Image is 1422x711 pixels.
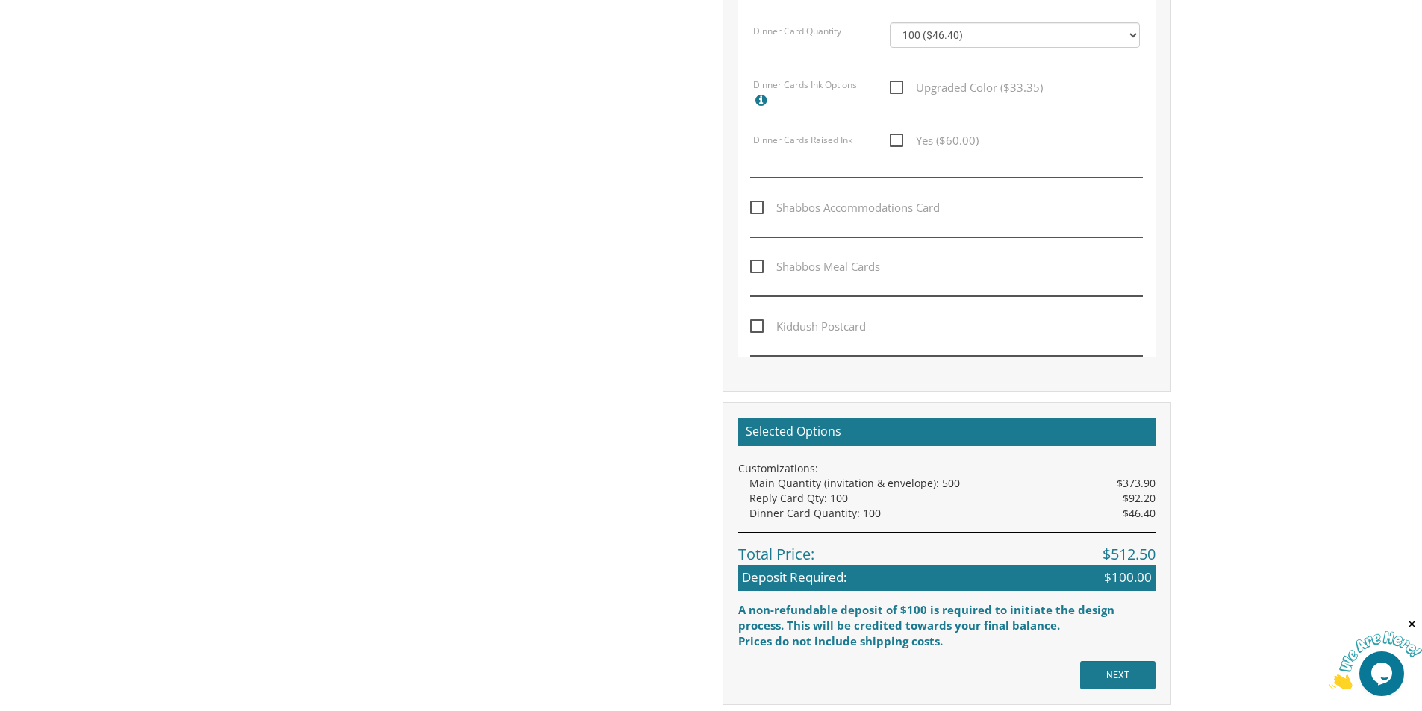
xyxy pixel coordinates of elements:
[753,134,852,152] label: Dinner Cards Raised Ink
[738,418,1156,446] h2: Selected Options
[749,476,1156,491] div: Main Quantity (invitation & envelope): 500
[750,198,940,217] span: Shabbos Accommodations Card
[738,633,1156,649] div: Prices do not include shipping costs.
[1103,544,1156,566] span: $512.50
[1117,476,1156,491] span: $373.90
[1080,661,1156,689] input: NEXT
[753,78,867,116] label: Dinner Cards Ink Options
[1123,506,1156,521] span: $46.40
[1123,491,1156,506] span: $92.20
[749,491,1156,506] div: Reply Card Qty: 100
[738,532,1156,566] div: Total Price:
[753,25,841,43] label: Dinner Card Quantity
[750,257,880,276] span: Shabbos Meal Cards
[738,461,1156,476] div: Customizations:
[1329,618,1422,689] iframe: chat widget
[738,565,1156,590] div: Deposit Required:
[750,317,866,336] span: Kiddush Postcard
[890,131,979,150] span: Yes ($60.00)
[890,78,1043,97] span: Upgraded Color ($33.35)
[738,602,1156,634] div: A non-refundable deposit of $100 is required to initiate the design process. This will be credite...
[1104,569,1152,586] span: $100.00
[749,506,1156,521] div: Dinner Card Quantity: 100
